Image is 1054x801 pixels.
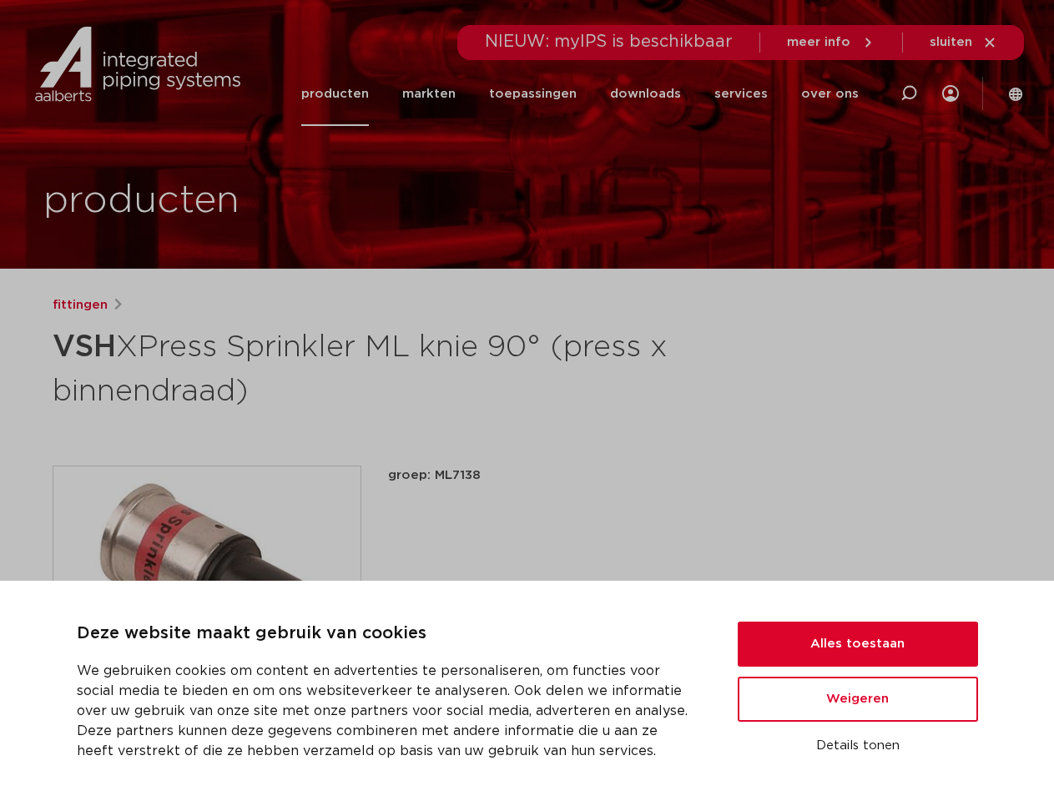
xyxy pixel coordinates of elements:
[301,62,369,126] a: producten
[942,75,959,112] div: my IPS
[402,62,456,126] a: markten
[787,35,875,50] a: meer info
[388,466,1002,486] p: groep: ML7138
[53,332,116,362] strong: VSH
[738,677,978,722] button: Weigeren
[801,62,859,126] a: over ons
[43,174,240,228] h1: producten
[485,33,733,50] span: NIEUW: myIPS is beschikbaar
[930,35,997,50] a: sluiten
[77,661,698,761] p: We gebruiken cookies om content en advertenties te personaliseren, om functies voor social media ...
[610,62,681,126] a: downloads
[53,322,679,412] h1: XPress Sprinkler ML knie 90° (press x binnendraad)
[77,621,698,647] p: Deze website maakt gebruik van cookies
[53,295,108,315] a: fittingen
[301,62,859,126] nav: Menu
[714,62,768,126] a: services
[787,36,850,48] span: meer info
[738,622,978,667] button: Alles toestaan
[53,466,361,773] img: Product Image for VSH XPress Sprinkler ML knie 90° (press x binnendraad)
[489,62,577,126] a: toepassingen
[930,36,972,48] span: sluiten
[738,732,978,760] button: Details tonen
